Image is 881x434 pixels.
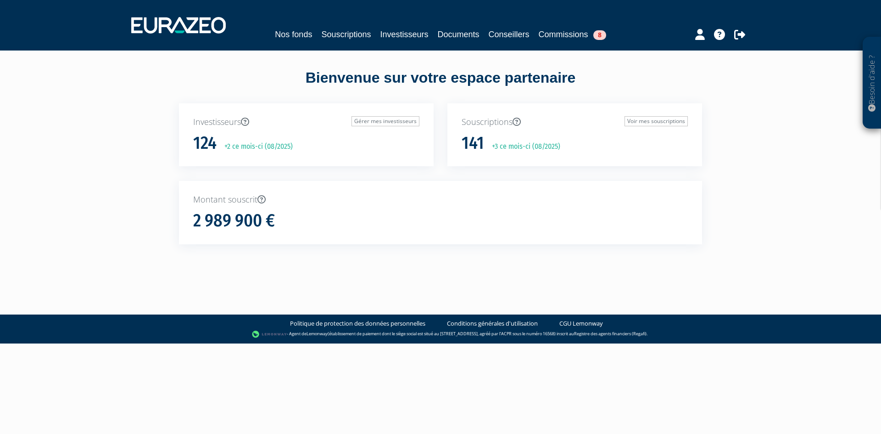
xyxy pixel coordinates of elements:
p: +3 ce mois-ci (08/2025) [485,141,560,152]
div: Bienvenue sur votre espace partenaire [172,68,709,103]
p: Investisseurs [193,116,419,128]
a: CGU Lemonway [559,319,603,328]
p: Souscriptions [462,116,688,128]
span: 8 [593,30,606,40]
a: Registre des agents financiers (Regafi) [574,331,647,337]
img: logo-lemonway.png [252,330,287,339]
a: Lemonway [307,331,328,337]
p: Montant souscrit [193,194,688,206]
img: 1732889491-logotype_eurazeo_blanc_rvb.png [131,17,226,34]
h1: 2 989 900 € [193,211,275,231]
a: Politique de protection des données personnelles [290,319,425,328]
div: - Agent de (établissement de paiement dont le siège social est situé au [STREET_ADDRESS], agréé p... [9,330,872,339]
a: Conditions générales d'utilisation [447,319,538,328]
a: Voir mes souscriptions [625,116,688,126]
a: Gérer mes investisseurs [351,116,419,126]
h1: 124 [193,134,217,153]
a: Conseillers [489,28,530,41]
a: Nos fonds [275,28,312,41]
a: Souscriptions [321,28,371,41]
h1: 141 [462,134,484,153]
a: Documents [438,28,480,41]
a: Investisseurs [380,28,428,41]
a: Commissions8 [539,28,606,41]
p: Besoin d'aide ? [867,42,877,124]
p: +2 ce mois-ci (08/2025) [218,141,293,152]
